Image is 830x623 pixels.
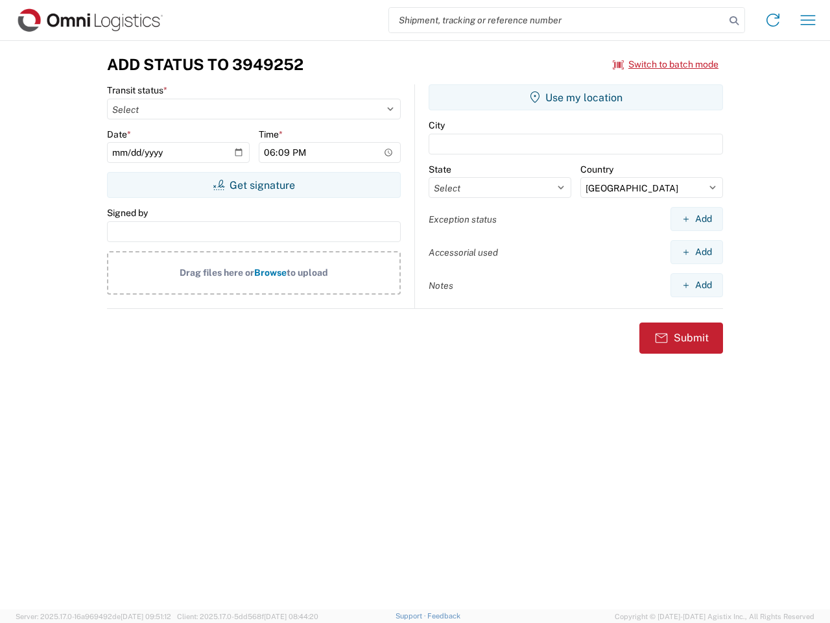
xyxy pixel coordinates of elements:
button: Switch to batch mode [613,54,718,75]
span: to upload [287,267,328,278]
label: Country [580,164,613,175]
label: Date [107,128,131,140]
label: Notes [429,280,453,291]
label: Signed by [107,207,148,219]
label: Time [259,128,283,140]
label: State [429,164,451,175]
h3: Add Status to 3949252 [107,55,303,74]
label: Accessorial used [429,247,498,258]
label: Exception status [429,214,497,225]
span: [DATE] 09:51:12 [121,613,171,620]
button: Submit [639,323,723,354]
a: Support [396,612,428,620]
span: [DATE] 08:44:20 [264,613,318,620]
label: Transit status [107,84,167,96]
span: Server: 2025.17.0-16a969492de [16,613,171,620]
button: Add [670,207,723,231]
input: Shipment, tracking or reference number [389,8,725,32]
button: Use my location [429,84,723,110]
button: Get signature [107,172,401,198]
button: Add [670,273,723,297]
span: Copyright © [DATE]-[DATE] Agistix Inc., All Rights Reserved [615,611,814,622]
a: Feedback [427,612,460,620]
label: City [429,119,445,131]
span: Client: 2025.17.0-5dd568f [177,613,318,620]
button: Add [670,240,723,264]
span: Drag files here or [180,267,254,278]
span: Browse [254,267,287,278]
